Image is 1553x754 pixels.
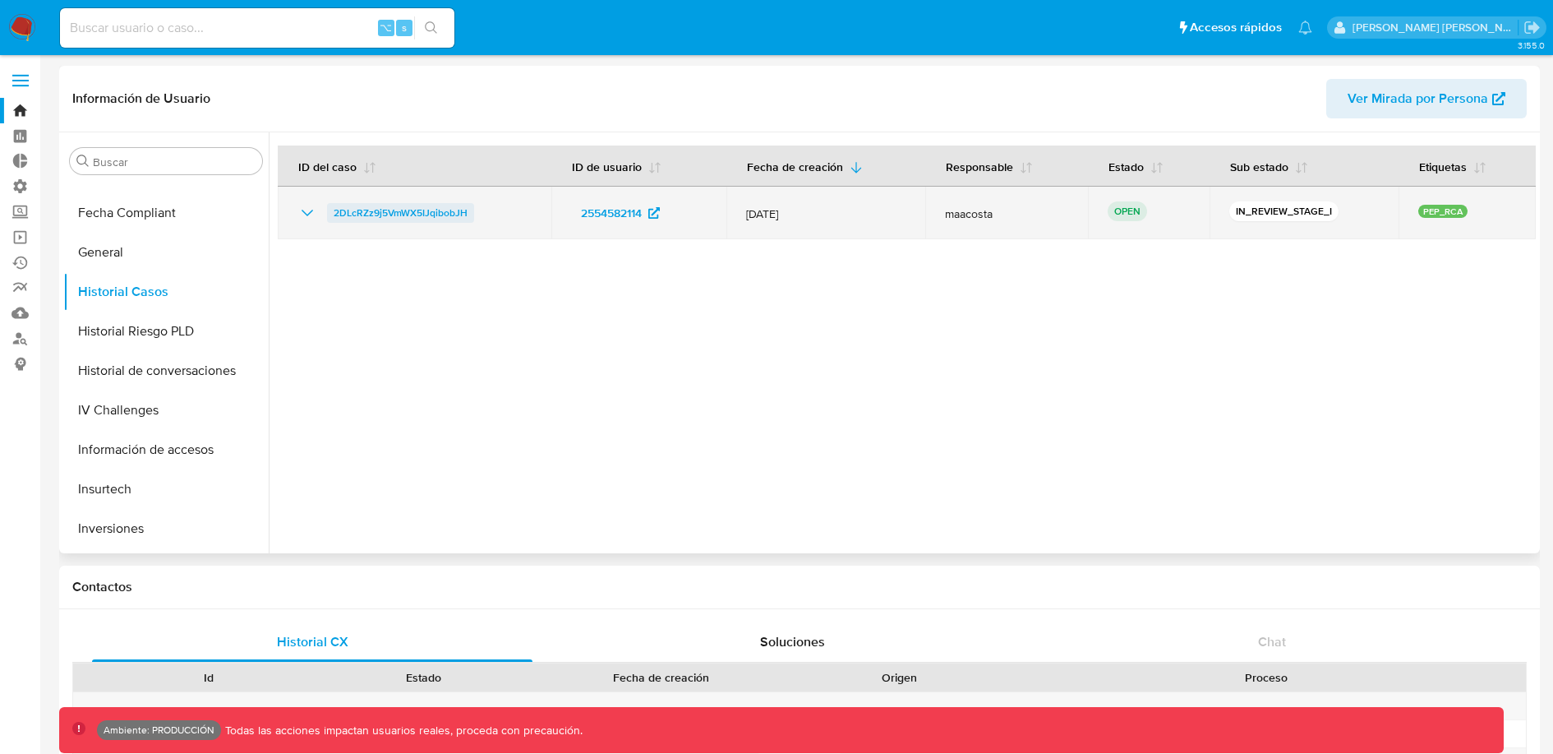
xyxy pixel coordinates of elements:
[63,193,269,233] button: Fecha Compliant
[402,20,407,35] span: s
[760,632,825,651] span: Soluciones
[414,16,448,39] button: search-icon
[104,727,214,733] p: Ambiente: PRODUCCIÓN
[63,548,269,588] button: Items
[72,579,1527,595] h1: Contactos
[1018,669,1514,686] div: Proceso
[63,233,269,272] button: General
[113,669,305,686] div: Id
[93,155,256,169] input: Buscar
[63,351,269,391] button: Historial de conversaciones
[1523,19,1541,36] a: Salir
[63,470,269,509] button: Insurtech
[1258,632,1286,651] span: Chat
[541,669,781,686] div: Fecha de creación
[76,155,90,168] button: Buscar
[63,391,269,430] button: IV Challenges
[1348,79,1488,118] span: Ver Mirada por Persona
[63,430,269,470] button: Información de accesos
[1353,20,1518,35] p: natalia.maison@mercadolibre.com
[1190,19,1282,36] span: Accesos rápidos
[60,17,454,39] input: Buscar usuario o caso...
[1326,79,1527,118] button: Ver Mirada por Persona
[328,669,519,686] div: Estado
[63,272,269,312] button: Historial Casos
[1298,21,1312,35] a: Notificaciones
[72,90,210,107] h1: Información de Usuario
[221,723,583,738] p: Todas las acciones impactan usuarios reales, proceda con precaución.
[277,632,348,651] span: Historial CX
[380,20,392,35] span: ⌥
[804,669,995,686] div: Origen
[63,509,269,548] button: Inversiones
[63,312,269,351] button: Historial Riesgo PLD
